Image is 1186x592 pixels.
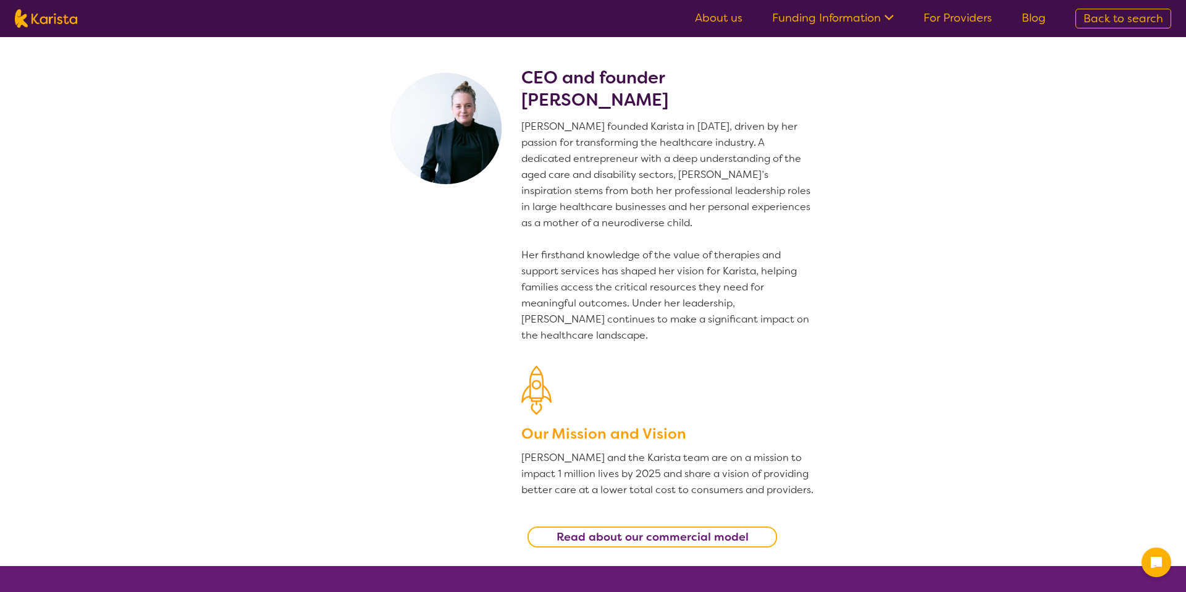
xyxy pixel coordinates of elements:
a: Funding Information [772,11,894,25]
p: [PERSON_NAME] founded Karista in [DATE], driven by her passion for transforming the healthcare in... [521,119,815,344]
h3: Our Mission and Vision [521,423,815,445]
a: Blog [1022,11,1046,25]
a: Back to search [1075,9,1171,28]
a: About us [695,11,742,25]
p: [PERSON_NAME] and the Karista team are on a mission to impact 1 million lives by 2025 and share a... [521,450,815,498]
img: Our Mission [521,366,552,415]
img: Karista logo [15,9,77,28]
a: For Providers [923,11,992,25]
b: Read about our commercial model [557,530,749,544]
span: Back to search [1083,11,1163,26]
h2: CEO and founder [PERSON_NAME] [521,67,815,111]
